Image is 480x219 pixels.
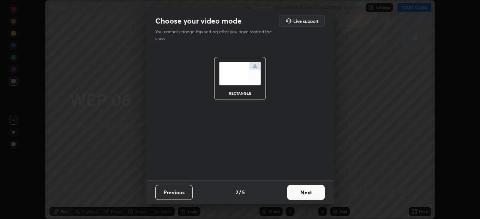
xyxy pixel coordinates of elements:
[242,188,245,196] h4: 5
[293,19,318,23] h5: Live support
[155,16,241,26] h2: Choose your video mode
[155,185,193,200] button: Previous
[219,62,261,85] img: normalScreenIcon.ae25ed63.svg
[239,188,241,196] h4: /
[155,28,277,42] p: You cannot change this setting after you have started the class
[225,91,255,95] div: rectangle
[235,188,238,196] h4: 2
[287,185,325,200] button: Next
